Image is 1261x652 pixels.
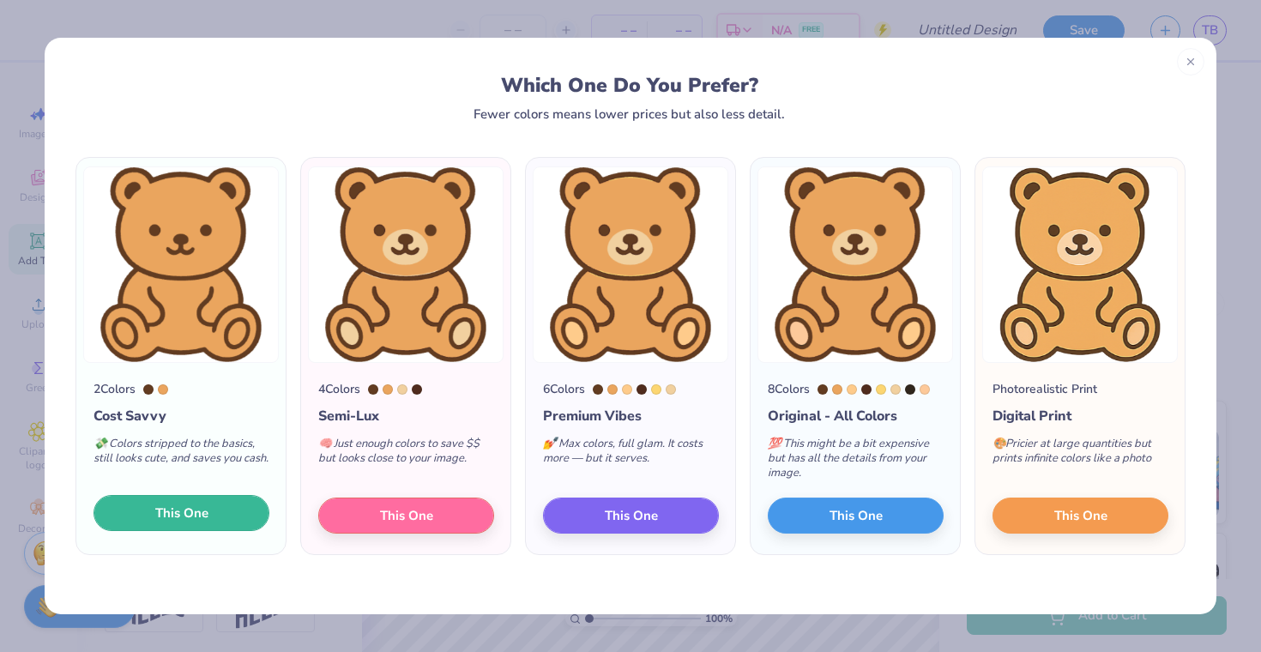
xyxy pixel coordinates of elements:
button: This One [94,495,269,531]
button: This One [543,498,719,534]
div: Max colors, full glam. It costs more — but it serves. [543,426,719,483]
img: Photorealistic preview [982,166,1178,363]
span: 💸 [94,436,107,451]
div: Colors stripped to the basics, still looks cute, and saves you cash. [94,426,269,483]
div: 4625 C [637,384,647,395]
div: 712 C [920,384,930,395]
button: This One [768,498,944,534]
div: 161 C [368,384,378,395]
div: 155 C [890,384,901,395]
div: Digital Print [993,406,1168,426]
div: 155 C [666,384,676,395]
div: Cost Savvy [94,406,269,426]
div: 7411 C [832,384,842,395]
div: 155 C [397,384,407,395]
img: 8 color option [757,166,953,363]
div: 7411 C [158,384,168,395]
span: This One [1054,506,1107,526]
div: Photorealistic Print [993,380,1097,398]
span: This One [605,506,658,526]
button: This One [993,498,1168,534]
div: 148 C [622,384,632,395]
span: This One [380,506,433,526]
div: 4 Colors [318,380,360,398]
div: 161 C [593,384,603,395]
div: Just enough colors to save $$ but looks close to your image. [318,426,494,483]
img: 2 color option [83,166,279,363]
img: 4 color option [308,166,504,363]
div: 6 Colors [543,380,585,398]
div: Fewer colors means lower prices but also less detail. [474,107,785,121]
div: Premium Vibes [543,406,719,426]
span: This One [155,504,208,523]
div: Original - All Colors [768,406,944,426]
span: 💯 [768,436,781,451]
div: 4625 C [861,384,872,395]
div: 161 C [143,384,154,395]
div: 1215 C [876,384,886,395]
span: 🧠 [318,436,332,451]
span: 🎨 [993,436,1006,451]
div: 8 Colors [768,380,810,398]
span: 💅 [543,436,557,451]
div: 161 C [818,384,828,395]
div: 7411 C [607,384,618,395]
div: 1215 C [651,384,661,395]
div: 2 Colors [94,380,136,398]
span: This One [830,506,883,526]
button: This One [318,498,494,534]
div: This might be a bit expensive but has all the details from your image. [768,426,944,498]
img: 6 color option [533,166,728,363]
div: Which One Do You Prefer? [92,74,1168,97]
div: Black 4 C [905,384,915,395]
div: 7411 C [383,384,393,395]
div: Semi-Lux [318,406,494,426]
div: 148 C [847,384,857,395]
div: 4625 C [412,384,422,395]
div: Pricier at large quantities but prints infinite colors like a photo [993,426,1168,483]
